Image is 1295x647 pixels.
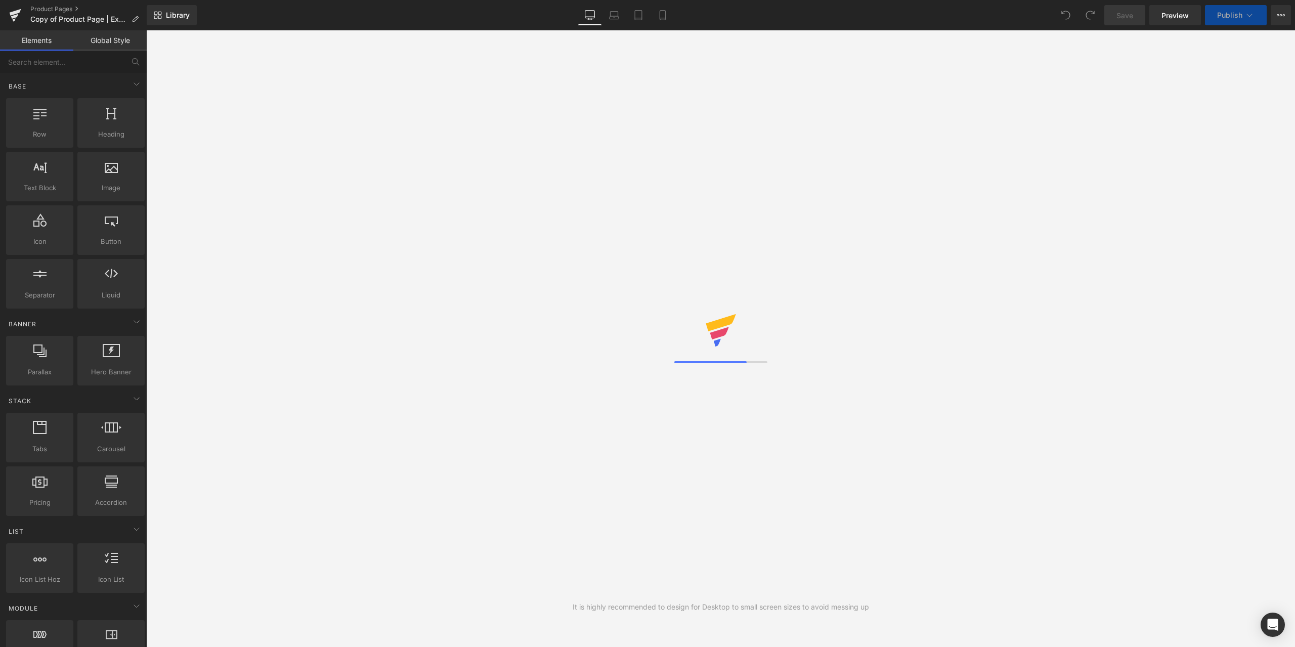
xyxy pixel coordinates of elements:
[147,5,197,25] a: New Library
[80,236,142,247] span: Button
[602,5,626,25] a: Laptop
[1217,11,1242,19] span: Publish
[573,601,869,613] div: It is highly recommended to design for Desktop to small screen sizes to avoid messing up
[8,396,32,406] span: Stack
[1080,5,1100,25] button: Redo
[1161,10,1189,21] span: Preview
[80,183,142,193] span: Image
[1056,5,1076,25] button: Undo
[80,367,142,377] span: Hero Banner
[1116,10,1133,21] span: Save
[9,497,70,508] span: Pricing
[9,236,70,247] span: Icon
[9,290,70,300] span: Separator
[30,15,127,23] span: Copy of Product Page | Executive Series | Linen (WITH AMAZON BUTTON)
[1205,5,1267,25] button: Publish
[9,183,70,193] span: Text Block
[626,5,651,25] a: Tablet
[8,81,27,91] span: Base
[73,30,147,51] a: Global Style
[166,11,190,20] span: Library
[8,603,39,613] span: Module
[651,5,675,25] a: Mobile
[9,129,70,140] span: Row
[9,367,70,377] span: Parallax
[8,319,37,329] span: Banner
[1261,613,1285,637] div: Open Intercom Messenger
[80,444,142,454] span: Carousel
[8,527,25,536] span: List
[80,574,142,585] span: Icon List
[80,290,142,300] span: Liquid
[9,574,70,585] span: Icon List Hoz
[30,5,147,13] a: Product Pages
[9,444,70,454] span: Tabs
[80,497,142,508] span: Accordion
[578,5,602,25] a: Desktop
[80,129,142,140] span: Heading
[1149,5,1201,25] a: Preview
[1271,5,1291,25] button: More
